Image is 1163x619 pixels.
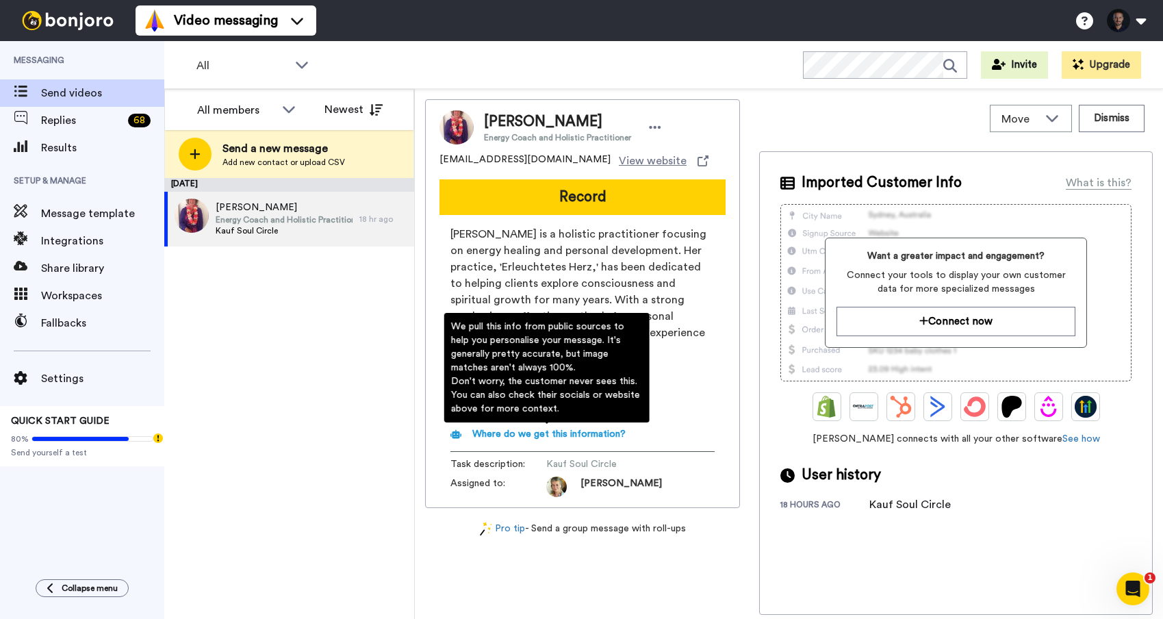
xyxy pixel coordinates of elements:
[41,233,164,249] span: Integrations
[1038,396,1060,418] img: Drip
[16,11,119,30] img: bj-logo-header-white.svg
[128,114,151,127] div: 68
[439,153,611,169] span: [EMAIL_ADDRESS][DOMAIN_NAME]
[619,153,708,169] a: View website
[222,140,345,157] span: Send a new message
[11,416,110,426] span: QUICK START GUIDE
[619,153,687,169] span: View website
[780,432,1132,446] span: [PERSON_NAME] connects with all your other software
[41,112,123,129] span: Replies
[480,522,492,536] img: magic-wand.svg
[144,10,166,31] img: vm-color.svg
[927,396,949,418] img: ActiveCampaign
[41,140,164,156] span: Results
[62,583,118,594] span: Collapse menu
[41,85,164,101] span: Send videos
[174,11,278,30] span: Video messaging
[197,102,275,118] div: All members
[11,447,153,458] span: Send yourself a test
[36,579,129,597] button: Collapse menu
[853,396,875,418] img: Ontraport
[780,499,869,513] div: 18 hours ago
[1145,572,1155,583] span: 1
[964,396,986,418] img: ConvertKit
[472,429,626,439] span: Where do we get this information?
[41,315,164,331] span: Fallbacks
[869,496,951,513] div: Kauf Soul Circle
[1066,175,1132,191] div: What is this?
[41,288,164,304] span: Workspaces
[836,307,1075,336] button: Connect now
[480,522,525,536] a: Pro tip
[836,249,1075,263] span: Want a greater impact and engagement?
[1001,396,1023,418] img: Patreon
[439,179,726,215] button: Record
[216,225,353,236] span: Kauf Soul Circle
[41,205,164,222] span: Message template
[359,214,407,225] div: 18 hr ago
[1062,434,1100,444] a: See how
[1079,105,1145,132] button: Dismiss
[580,477,662,497] span: [PERSON_NAME]
[439,110,474,144] img: Image of Elwyna Gudrun Reicher
[802,173,962,193] span: Imported Customer Info
[216,214,353,225] span: Energy Coach and Holistic Practitioner
[484,132,631,143] span: Energy Coach and Holistic Practitioner
[546,457,676,471] span: Kauf Soul Circle
[802,465,881,485] span: User history
[425,522,740,536] div: - Send a group message with roll-ups
[41,370,164,387] span: Settings
[1062,51,1141,79] button: Upgrade
[1075,396,1097,418] img: GoHighLevel
[981,51,1048,79] button: Invite
[175,199,209,233] img: 8b5d2f21-be10-473b-810f-f5859a1e4f1b.jpg
[450,477,546,497] span: Assigned to:
[816,396,838,418] img: Shopify
[216,201,353,214] span: [PERSON_NAME]
[890,396,912,418] img: Hubspot
[1001,111,1038,127] span: Move
[450,226,715,357] span: [PERSON_NAME] is a holistic practitioner focusing on energy healing and personal development. Her...
[222,157,345,168] span: Add new contact or upload CSV
[11,433,29,444] span: 80%
[314,96,393,123] button: Newest
[450,457,546,471] span: Task description :
[836,268,1075,296] span: Connect your tools to display your own customer data for more specialized messages
[484,112,631,132] span: [PERSON_NAME]
[41,260,164,277] span: Share library
[196,58,288,74] span: All
[164,178,414,192] div: [DATE]
[451,320,643,416] div: We pull this info from public sources to help you personalise your message. It's generally pretty...
[152,432,164,444] div: Tooltip anchor
[1116,572,1149,605] iframe: Intercom live chat
[546,477,567,497] img: 35eece9d-476d-4bad-9d3b-70f259bc0c81-1727243446.jpg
